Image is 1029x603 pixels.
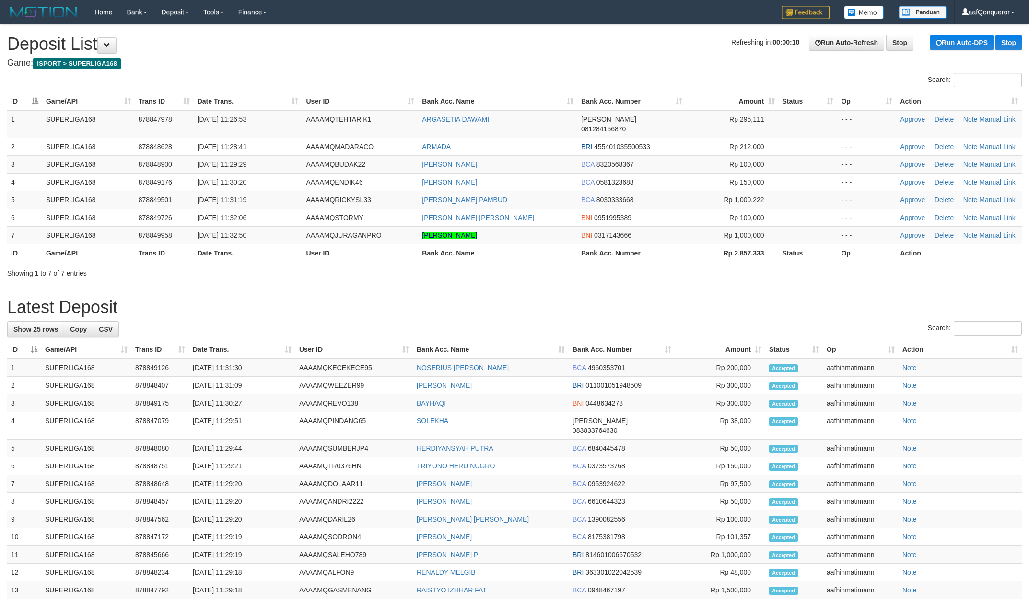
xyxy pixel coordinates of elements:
td: 878847079 [131,412,189,440]
span: AAAAMQRICKYSL33 [306,196,371,204]
td: SUPERLIGA168 [41,475,131,493]
td: Rp 100,000 [675,510,765,528]
th: Game/API [42,244,135,262]
span: AAAAMQBUDAK22 [306,161,365,168]
a: Delete [935,116,954,123]
span: BCA [573,462,586,470]
th: Bank Acc. Name [418,244,577,262]
td: SUPERLIGA168 [42,173,135,191]
label: Search: [928,321,1022,336]
span: BRI [581,143,592,151]
th: Trans ID: activate to sort column ascending [135,93,194,110]
td: 1 [7,359,41,377]
td: 3 [7,394,41,412]
a: RENALDY MELGIB [417,568,476,576]
span: Copy 6610644323 to clipboard [588,498,625,505]
td: [DATE] 11:30:27 [189,394,295,412]
th: Date Trans. [194,244,303,262]
td: SUPERLIGA168 [41,457,131,475]
span: Copy 1390082556 to clipboard [588,515,625,523]
span: Accepted [769,498,798,506]
td: AAAAMQSALEHO789 [295,546,413,564]
span: BCA [581,178,595,186]
td: SUPERLIGA168 [41,546,131,564]
span: BNI [581,232,592,239]
td: [DATE] 11:29:19 [189,546,295,564]
span: BRI [573,568,584,576]
td: 12 [7,564,41,581]
a: Note [963,232,978,239]
th: Bank Acc. Name: activate to sort column ascending [413,341,569,359]
img: panduan.png [899,6,947,19]
td: Rp 97,500 [675,475,765,493]
th: Game/API: activate to sort column ascending [42,93,135,110]
td: aafhinmatimann [823,510,899,528]
a: [PERSON_NAME] [422,178,477,186]
a: Note [963,214,978,221]
span: Accepted [769,364,798,372]
span: Accepted [769,480,798,488]
span: [DATE] 11:30:20 [198,178,246,186]
th: Amount: activate to sort column ascending [686,93,779,110]
td: 2 [7,138,42,155]
span: BRI [573,551,584,558]
a: Stop [995,35,1022,50]
span: Copy 4960353701 to clipboard [588,364,625,371]
td: SUPERLIGA168 [41,412,131,440]
span: AAAAMQJURAGANPRO [306,232,381,239]
th: Date Trans.: activate to sort column ascending [189,341,295,359]
span: Copy 0951995389 to clipboard [594,214,631,221]
span: 878848900 [139,161,172,168]
a: Delete [935,232,954,239]
a: Copy [64,321,93,337]
h4: Game: [7,58,1022,68]
a: [PERSON_NAME] [417,533,472,541]
td: aafhinmatimann [823,546,899,564]
td: 4 [7,412,41,440]
td: 878848080 [131,440,189,457]
a: Note [902,364,917,371]
a: Note [902,533,917,541]
td: 7 [7,475,41,493]
a: NOSERIUS [PERSON_NAME] [417,364,509,371]
span: Copy 814601006670532 to clipboard [585,551,642,558]
span: BNI [581,214,592,221]
th: Bank Acc. Number: activate to sort column ascending [569,341,675,359]
a: Note [902,382,917,389]
td: 3 [7,155,42,173]
span: BCA [573,444,586,452]
td: SUPERLIGA168 [42,226,135,244]
th: Trans ID: activate to sort column ascending [131,341,189,359]
span: Copy 8030333668 to clipboard [596,196,634,204]
td: Rp 48,000 [675,564,765,581]
a: [PERSON_NAME] [422,232,477,239]
span: Rp 295,111 [729,116,764,123]
td: SUPERLIGA168 [42,138,135,155]
td: 5 [7,440,41,457]
span: Copy 6840445478 to clipboard [588,444,625,452]
th: Action [896,244,1022,262]
a: HERDIYANSYAH PUTRA [417,444,493,452]
a: Note [963,196,978,204]
td: 6 [7,209,42,226]
a: Delete [935,196,954,204]
span: Accepted [769,417,798,426]
a: Note [902,568,917,576]
span: Accepted [769,533,798,542]
span: Copy 0317143666 to clipboard [594,232,631,239]
span: BCA [581,196,595,204]
a: Note [963,143,978,151]
a: Note [902,551,917,558]
span: Accepted [769,463,798,471]
td: SUPERLIGA168 [41,510,131,528]
label: Search: [928,73,1022,87]
span: 878849176 [139,178,172,186]
span: Copy 083833764630 to clipboard [573,427,617,434]
th: Trans ID [135,244,194,262]
a: Note [902,417,917,425]
td: Rp 150,000 [675,457,765,475]
td: [DATE] 11:29:18 [189,564,295,581]
td: AAAAMQDARIL26 [295,510,413,528]
td: Rp 50,000 [675,440,765,457]
th: Game/API: activate to sort column ascending [41,341,131,359]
